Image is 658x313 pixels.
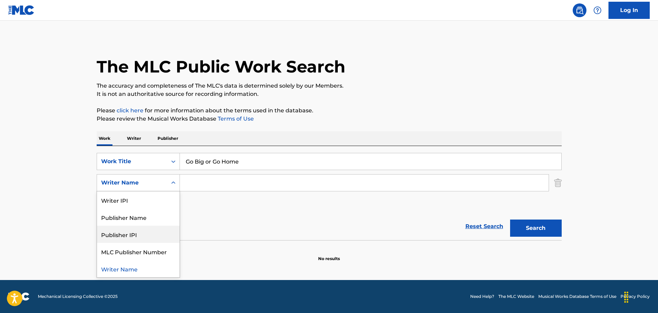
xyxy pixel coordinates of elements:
[101,179,163,187] div: Writer Name
[538,293,616,300] a: Musical Works Database Terms of Use
[125,131,143,146] p: Writer
[97,56,345,77] h1: The MLC Public Work Search
[101,157,163,166] div: Work Title
[554,174,562,191] img: Delete Criterion
[8,292,30,301] img: logo
[575,6,584,14] img: search
[8,5,35,15] img: MLC Logo
[97,191,180,209] div: Writer IPI
[510,220,562,237] button: Search
[318,247,340,262] p: No results
[97,153,562,240] form: Search Form
[97,243,180,260] div: MLC Publisher Number
[97,209,180,226] div: Publisher Name
[97,115,562,123] p: Please review the Musical Works Database
[470,293,494,300] a: Need Help?
[97,260,180,277] div: Writer Name
[38,293,118,300] span: Mechanical Licensing Collective © 2025
[97,107,562,115] p: Please for more information about the terms used in the database.
[117,107,143,114] a: click here
[498,293,534,300] a: The MLC Website
[624,280,658,313] iframe: Chat Widget
[593,6,602,14] img: help
[591,3,604,17] div: Help
[97,90,562,98] p: It is not an authoritative source for recording information.
[155,131,180,146] p: Publisher
[97,82,562,90] p: The accuracy and completeness of The MLC's data is determined solely by our Members.
[97,226,180,243] div: Publisher IPI
[608,2,650,19] a: Log In
[621,293,650,300] a: Privacy Policy
[97,131,112,146] p: Work
[216,115,254,122] a: Terms of Use
[621,287,632,308] div: Drag
[573,3,586,17] a: Public Search
[462,219,507,234] a: Reset Search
